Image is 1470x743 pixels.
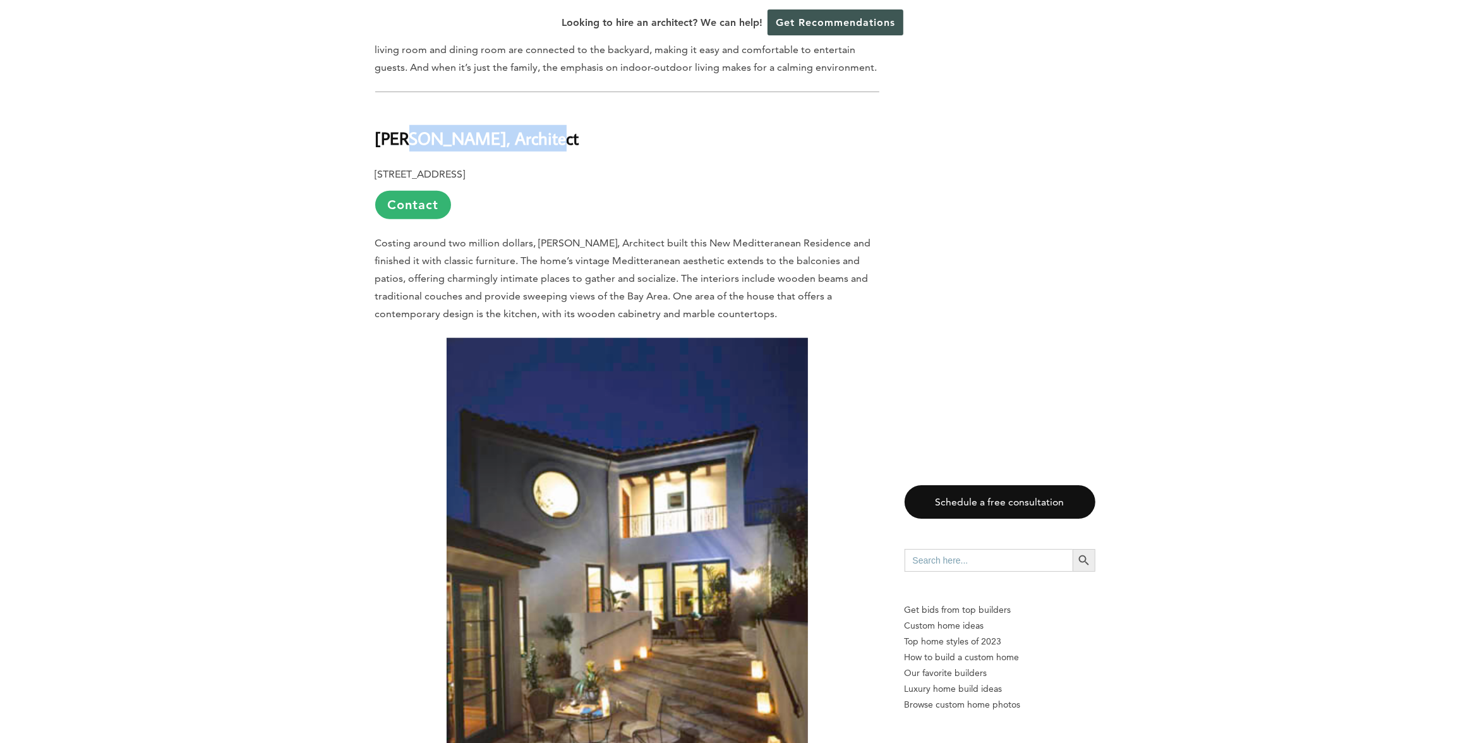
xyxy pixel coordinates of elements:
[905,602,1095,618] p: Get bids from top builders
[1227,652,1455,728] iframe: Drift Widget Chat Controller
[905,649,1095,665] a: How to build a custom home
[905,665,1095,681] a: Our favorite builders
[905,618,1095,634] a: Custom home ideas
[905,485,1095,519] a: Schedule a free consultation
[375,191,451,219] a: Contact
[375,127,579,149] b: [PERSON_NAME], Architect
[375,168,466,180] b: [STREET_ADDRESS]
[768,9,903,35] a: Get Recommendations
[375,237,871,320] span: Costing around two million dollars, [PERSON_NAME], Architect built this New Meditteranean Residen...
[905,697,1095,713] a: Browse custom home photos
[1077,553,1091,567] svg: Search
[905,549,1073,572] input: Search here...
[905,681,1095,697] a: Luxury home build ideas
[905,634,1095,649] a: Top home styles of 2023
